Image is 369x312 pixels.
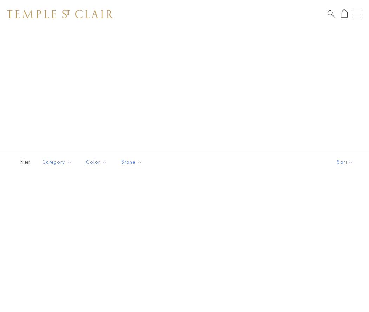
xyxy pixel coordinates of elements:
[118,158,148,167] span: Stone
[39,158,77,167] span: Category
[116,154,148,170] button: Stone
[341,9,348,18] a: Open Shopping Bag
[7,10,113,18] img: Temple St. Clair
[83,158,112,167] span: Color
[321,151,369,173] button: Show sort by
[354,10,362,18] button: Open navigation
[37,154,77,170] button: Category
[328,9,335,18] a: Search
[81,154,112,170] button: Color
